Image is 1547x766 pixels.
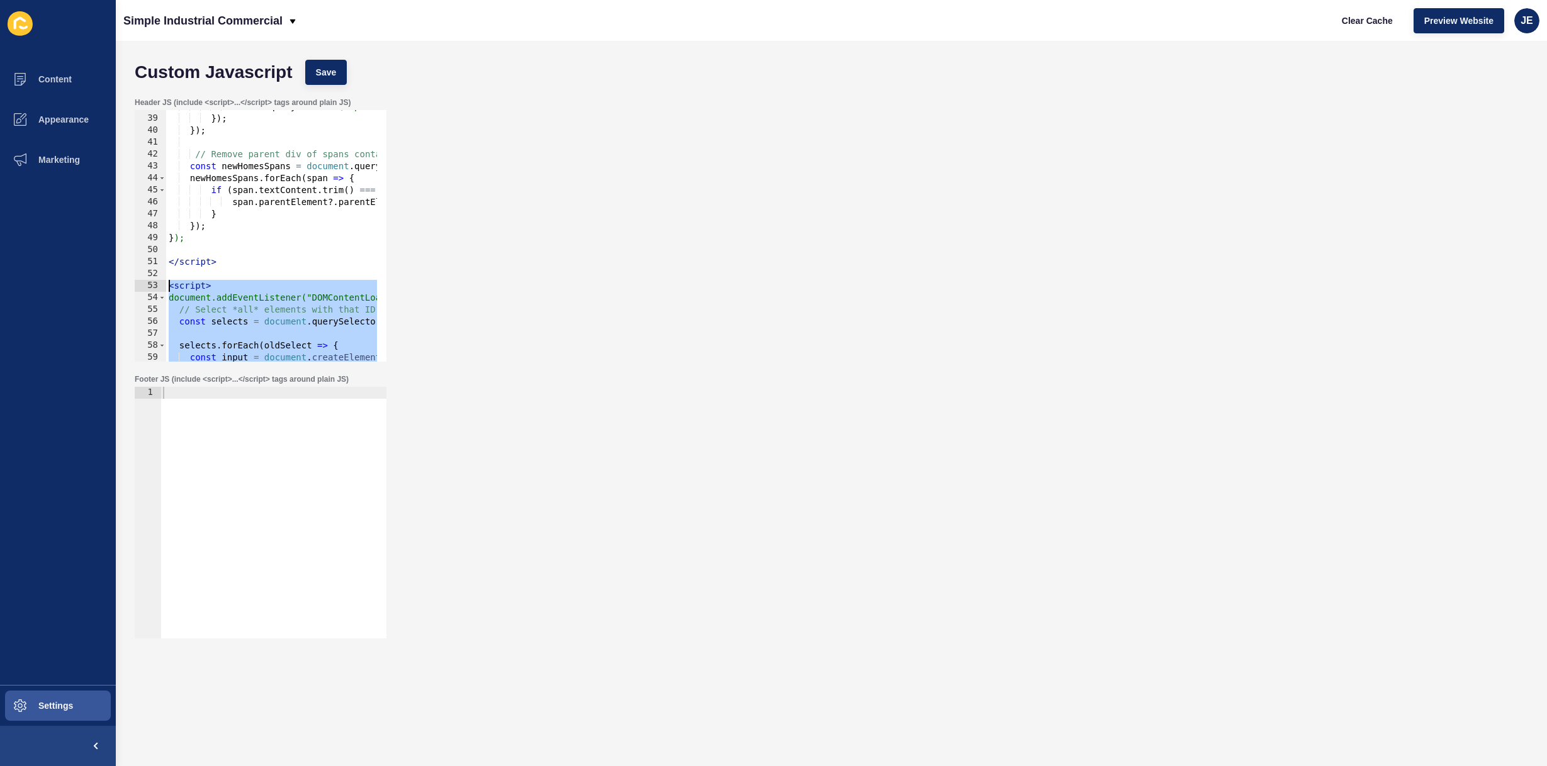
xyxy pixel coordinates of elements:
[135,374,349,384] label: Footer JS (include <script>...</script> tags around plain JS)
[135,160,166,172] div: 43
[135,340,166,352] div: 58
[1331,8,1404,33] button: Clear Cache
[135,328,166,340] div: 57
[135,316,166,328] div: 56
[135,125,166,136] div: 40
[135,387,161,399] div: 1
[135,148,166,160] div: 42
[1414,8,1504,33] button: Preview Website
[135,280,166,292] div: 53
[135,172,166,184] div: 44
[1521,14,1533,27] span: JE
[135,256,166,268] div: 51
[316,66,337,79] span: Save
[305,60,347,85] button: Save
[135,244,166,256] div: 50
[135,196,166,208] div: 46
[135,97,351,108] label: Header JS (include <script>...</script> tags around plain JS)
[135,232,166,244] div: 49
[135,268,166,280] div: 52
[135,136,166,148] div: 41
[135,220,166,232] div: 48
[135,184,166,196] div: 45
[135,113,166,125] div: 39
[123,5,283,36] p: Simple Industrial Commercial
[135,292,166,304] div: 54
[135,208,166,220] div: 47
[135,66,293,79] h1: Custom Javascript
[1424,14,1494,27] span: Preview Website
[135,352,166,364] div: 59
[1342,14,1393,27] span: Clear Cache
[135,304,166,316] div: 55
